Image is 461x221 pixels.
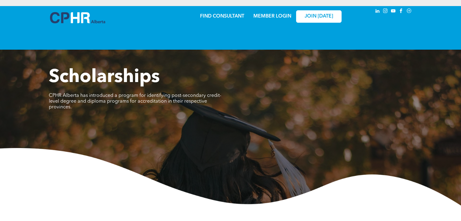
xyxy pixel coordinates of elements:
[49,93,221,110] span: CPHR Alberta has introduced a program for identifying post-secondary credit-level degree and dipl...
[406,8,413,16] a: Social network
[390,8,397,16] a: youtube
[49,68,160,87] span: Scholarships
[305,14,333,19] span: JOIN [DATE]
[200,14,244,19] a: FIND CONSULTANT
[398,8,405,16] a: facebook
[50,12,105,23] img: A blue and white logo for cp alberta
[253,14,291,19] a: MEMBER LOGIN
[374,8,381,16] a: linkedin
[296,10,342,23] a: JOIN [DATE]
[382,8,389,16] a: instagram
